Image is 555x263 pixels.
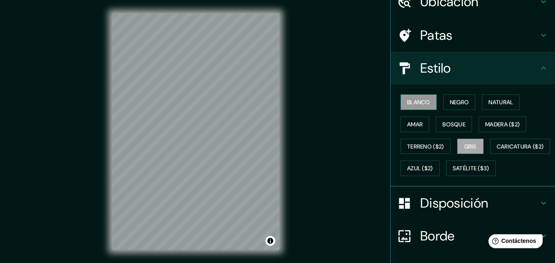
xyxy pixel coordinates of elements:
button: Terreno ($2) [401,139,451,154]
font: Estilo [420,59,451,77]
div: Disposición [391,187,555,220]
div: Estilo [391,52,555,85]
button: Amar [401,117,429,132]
iframe: Lanzador de widgets de ayuda [482,231,546,254]
font: Azul ($2) [407,165,433,172]
font: Terreno ($2) [407,143,444,150]
div: Borde [391,220,555,252]
button: Gris [457,139,484,154]
font: Natural [488,98,513,106]
button: Caricatura ($2) [490,139,550,154]
font: Disposición [420,194,488,212]
button: Bosque [436,117,472,132]
font: Satélite ($3) [453,165,489,172]
button: Satélite ($3) [446,160,496,176]
button: Blanco [401,94,437,110]
font: Bosque [442,121,465,128]
div: Patas [391,19,555,52]
font: Negro [450,98,469,106]
button: Negro [443,94,476,110]
font: Borde [420,227,455,245]
font: Amar [407,121,423,128]
canvas: Mapa [112,13,279,250]
font: Caricatura ($2) [497,143,544,150]
button: Madera ($2) [479,117,526,132]
font: Madera ($2) [485,121,520,128]
font: Patas [420,27,453,44]
button: Azul ($2) [401,160,440,176]
font: Gris [464,143,477,150]
button: Natural [482,94,520,110]
font: Blanco [407,98,430,106]
button: Activar o desactivar atribución [265,236,275,246]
